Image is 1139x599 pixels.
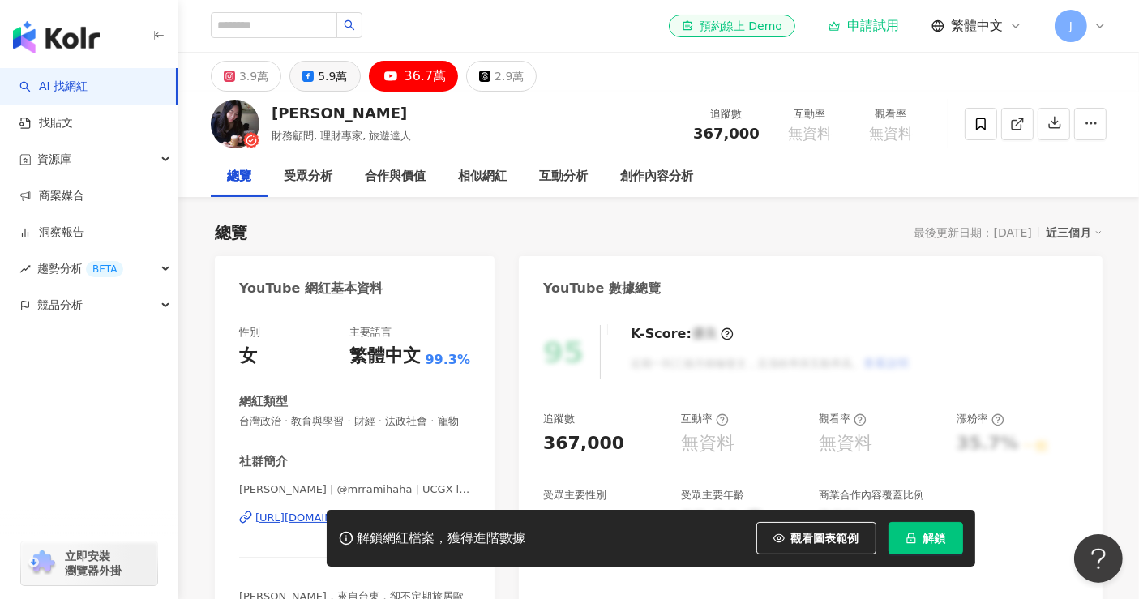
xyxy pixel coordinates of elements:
div: 無資料 [681,431,734,456]
button: 解鎖 [889,522,963,554]
div: 總覽 [215,221,247,244]
div: 追蹤數 [693,106,760,122]
span: lock [906,533,917,544]
div: 性別 [239,325,260,340]
span: 財務顧問, 理財專家, 旅遊達人 [272,130,412,142]
div: 最後更新日期：[DATE] [914,226,1032,239]
div: 總覽 [227,167,251,186]
div: 5.9萬 [318,65,347,88]
div: 追蹤數 [543,412,575,426]
button: 3.9萬 [211,61,281,92]
div: 受眾分析 [284,167,332,186]
a: 申請試用 [828,18,899,34]
div: BETA [86,261,123,277]
a: 預約線上 Demo [669,15,795,37]
span: 無資料 [788,126,832,142]
img: chrome extension [26,550,58,576]
div: 主要語言 [349,325,392,340]
div: 商業合作內容覆蓋比例 [819,488,924,503]
div: 近三個月 [1046,222,1103,243]
button: 2.9萬 [466,61,537,92]
button: 36.7萬 [369,61,459,92]
div: 觀看率 [819,412,867,426]
a: chrome extension立即安裝 瀏覽器外掛 [21,541,157,585]
span: search [344,19,355,31]
span: [PERSON_NAME] | @mrramihaha | UCGX-lnOzsVjbdzb1VJxmWSg [239,482,470,497]
span: 解鎖 [923,532,946,545]
a: 商案媒合 [19,188,84,204]
a: searchAI 找網紅 [19,79,88,95]
span: 99.3% [425,351,470,369]
div: 無資料 [819,431,872,456]
span: 趨勢分析 [37,250,123,287]
span: 367,000 [693,125,760,142]
div: 觀看率 [860,106,922,122]
img: KOL Avatar [211,100,259,148]
div: 受眾主要年齡 [681,488,744,503]
div: YouTube 網紅基本資料 [239,280,383,297]
div: K-Score : [631,325,734,343]
div: 女 [239,344,257,369]
span: J [1069,17,1073,35]
div: 互動率 [779,106,841,122]
span: 觀看圖表範例 [791,532,859,545]
div: 網紅類型 [239,393,288,410]
span: rise [19,263,31,275]
div: 合作與價值 [365,167,426,186]
span: 立即安裝 瀏覽器外掛 [65,549,122,578]
div: [PERSON_NAME] [272,103,412,123]
span: 無資料 [869,126,913,142]
button: 觀看圖表範例 [756,522,876,554]
div: 預約線上 Demo [682,18,782,34]
div: 互動率 [681,412,729,426]
div: 創作內容分析 [620,167,693,186]
div: 相似網紅 [458,167,507,186]
span: 繁體中文 [951,17,1003,35]
img: logo [13,21,100,53]
div: 社群簡介 [239,453,288,470]
span: 資源庫 [37,141,71,178]
span: 競品分析 [37,287,83,323]
div: 繁體中文 [349,344,421,369]
div: 女性 [543,507,579,533]
a: 洞察報告 [19,225,84,241]
div: 互動分析 [539,167,588,186]
div: YouTube 數據總覽 [543,280,661,297]
div: 受眾主要性別 [543,488,606,503]
div: 2.9萬 [495,65,524,88]
div: 36.7萬 [405,65,447,88]
div: 漲粉率 [957,412,1004,426]
span: 台灣政治 · 教育與學習 · 財經 · 法政社會 · 寵物 [239,414,470,429]
div: 3.9萬 [239,65,268,88]
a: 找貼文 [19,115,73,131]
div: 解鎖網紅檔案，獲得進階數據 [358,530,526,547]
button: 5.9萬 [289,61,360,92]
div: 367,000 [543,431,624,456]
